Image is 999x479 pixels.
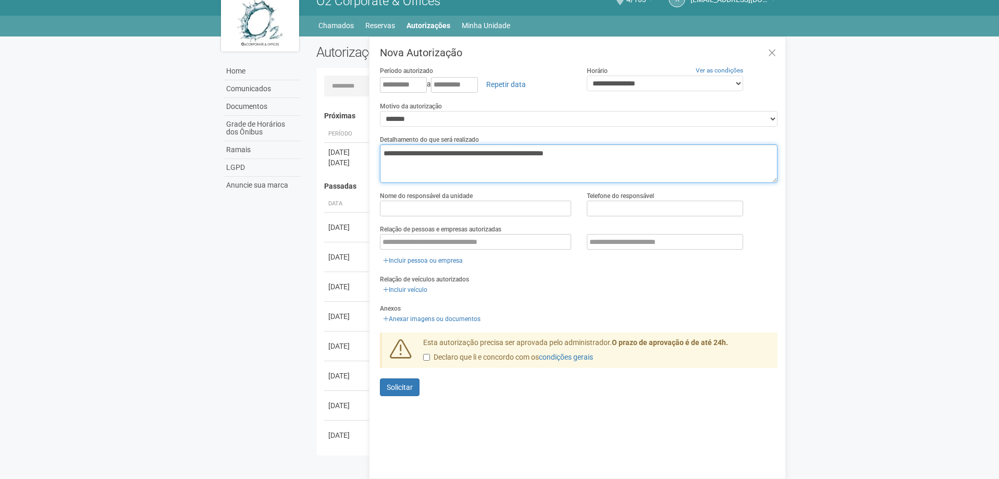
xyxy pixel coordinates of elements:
a: Anexar imagens ou documentos [380,313,484,325]
a: Chamados [318,18,354,33]
a: LGPD [224,159,301,177]
label: Declaro que li e concordo com os [423,352,593,363]
a: Minha Unidade [462,18,510,33]
label: Motivo da autorização [380,102,442,111]
div: [DATE] [328,311,367,322]
a: Repetir data [479,76,533,93]
label: Detalhamento do que será realizado [380,135,479,144]
label: Período autorizado [380,66,433,76]
a: Autorizações [406,18,450,33]
a: Incluir pessoa ou empresa [380,255,466,266]
label: Anexos [380,304,401,313]
div: [DATE] [328,430,367,440]
button: Solicitar [380,378,420,396]
a: Incluir veículo [380,284,430,296]
a: Comunicados [224,80,301,98]
a: Home [224,63,301,80]
label: Nome do responsável da unidade [380,191,473,201]
th: Período [324,126,371,143]
a: Grade de Horários dos Ônibus [224,116,301,141]
h4: Passadas [324,182,771,190]
a: Anuncie sua marca [224,177,301,194]
label: Telefone do responsável [587,191,654,201]
label: Horário [587,66,608,76]
a: condições gerais [539,353,593,361]
a: Documentos [224,98,301,116]
div: [DATE] [328,400,367,411]
span: Solicitar [387,383,413,391]
div: [DATE] [328,281,367,292]
div: [DATE] [328,222,367,232]
div: [DATE] [328,371,367,381]
div: a [380,76,571,93]
input: Declaro que li e concordo com oscondições gerais [423,354,430,361]
div: Esta autorização precisa ser aprovada pelo administrador. [415,338,778,368]
label: Relação de pessoas e empresas autorizadas [380,225,501,234]
div: [DATE] [328,252,367,262]
h2: Autorizações [316,44,539,60]
a: Ramais [224,141,301,159]
th: Data [324,195,371,213]
div: [DATE] [328,157,367,168]
a: Reservas [365,18,395,33]
h4: Próximas [324,112,771,120]
h3: Nova Autorização [380,47,778,58]
div: [DATE] [328,147,367,157]
label: Relação de veículos autorizados [380,275,469,284]
strong: O prazo de aprovação é de até 24h. [612,338,728,347]
div: [DATE] [328,341,367,351]
a: Ver as condições [696,67,743,74]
